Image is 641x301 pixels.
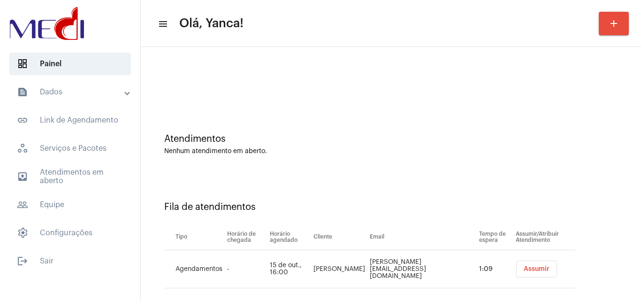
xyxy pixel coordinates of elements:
mat-chip-list: selection [516,261,575,278]
td: Agendamentos [164,250,225,288]
img: d3a1b5fa-500b-b90f-5a1c-719c20e9830b.png [8,5,86,42]
th: Horário agendado [267,224,311,250]
mat-icon: sidenav icon [17,171,28,182]
span: sidenav icon [17,58,28,69]
mat-icon: add [608,18,619,29]
mat-panel-title: Dados [17,86,125,98]
th: Horário de chegada [225,224,267,250]
span: Olá, Yanca! [179,16,244,31]
th: Tempo de espera [477,224,513,250]
th: Assumir/Atribuir Atendimento [513,224,575,250]
span: Sair [9,250,131,272]
span: Serviços e Pacotes [9,137,131,160]
mat-icon: sidenav icon [17,255,28,267]
td: [PERSON_NAME] [311,250,367,288]
th: Cliente [311,224,367,250]
div: Nenhum atendimento em aberto. [164,148,618,155]
div: Fila de atendimentos [164,202,618,212]
span: Equipe [9,193,131,216]
td: - [225,250,267,288]
span: sidenav icon [17,143,28,154]
td: [PERSON_NAME][EMAIL_ADDRESS][DOMAIN_NAME] [367,250,477,288]
td: 1:09 [477,250,513,288]
span: Assumir [524,266,549,272]
span: sidenav icon [17,227,28,239]
mat-icon: sidenav icon [17,115,28,126]
td: 15 de out., 16:00 [267,250,311,288]
mat-expansion-panel-header: sidenav iconDados [6,81,140,103]
mat-icon: sidenav icon [17,199,28,210]
mat-icon: sidenav icon [17,86,28,98]
th: Tipo [164,224,225,250]
span: Link de Agendamento [9,109,131,131]
span: Configurações [9,222,131,244]
button: Assumir [516,261,557,278]
th: Email [367,224,477,250]
mat-icon: sidenav icon [158,18,167,30]
div: Atendimentos [164,134,618,144]
span: Painel [9,53,131,75]
span: Atendimentos em aberto [9,165,131,188]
